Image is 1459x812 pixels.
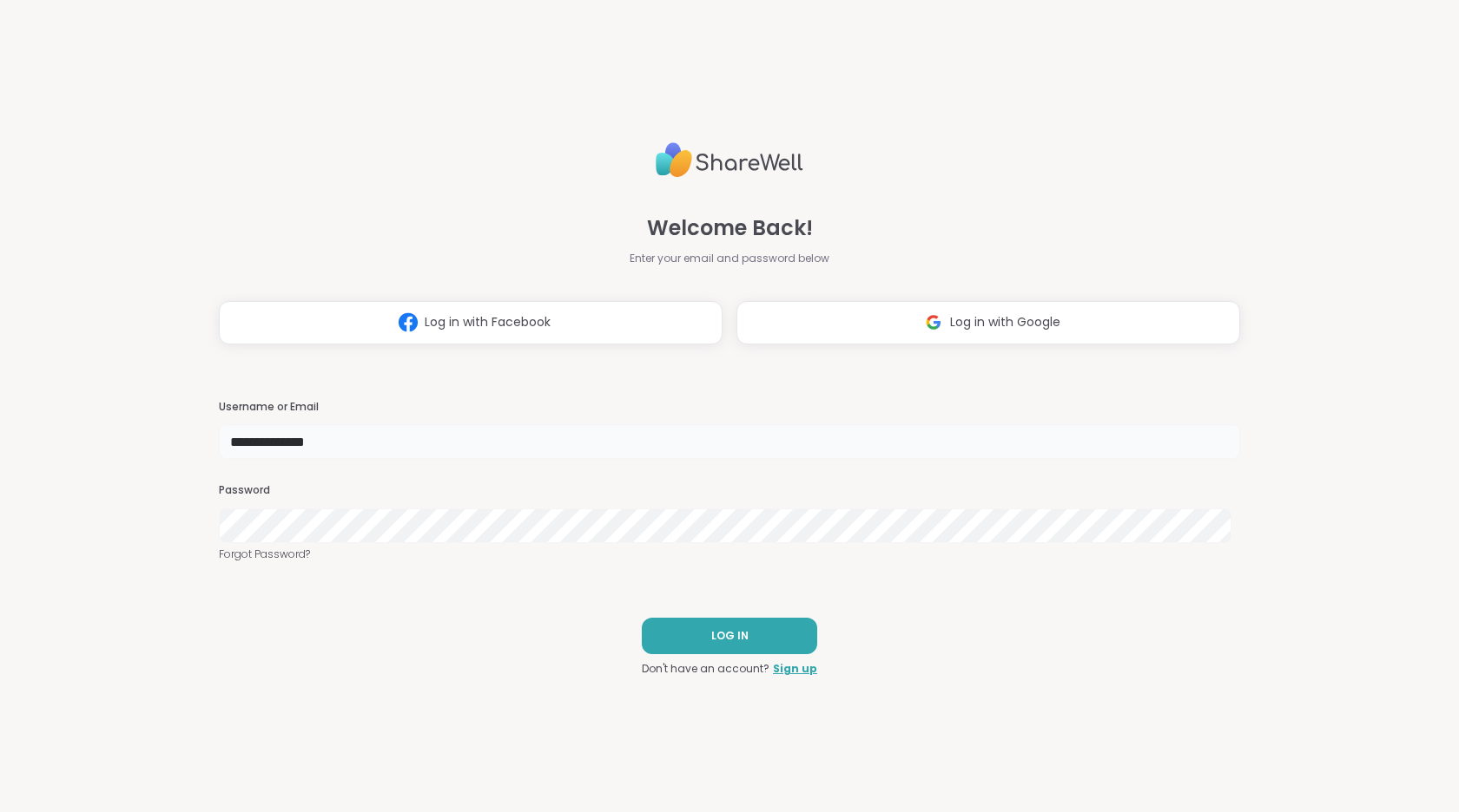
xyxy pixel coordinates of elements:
[630,251,829,266] span: Enter your email and password below
[219,301,723,344] button: Log in with Facebook
[773,661,817,677] a: Sign up
[219,400,1240,415] h3: Username or Email
[647,213,813,244] span: Welcome Back!
[219,547,1240,562] a: Forgot Password?
[642,618,817,654] button: LOG IN
[917,306,950,338] img: ShareWell Logomark
[425,313,551,331] span: Log in with Facebook
[642,661,769,677] span: Don't have an account?
[219,483,1240,498] h3: Password
[392,306,425,338] img: ShareWell Logomark
[950,313,1060,331] span: Log in with Google
[711,628,749,644] span: LOG IN
[736,301,1240,344] button: Log in with Google
[656,135,803,185] img: ShareWell Logo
